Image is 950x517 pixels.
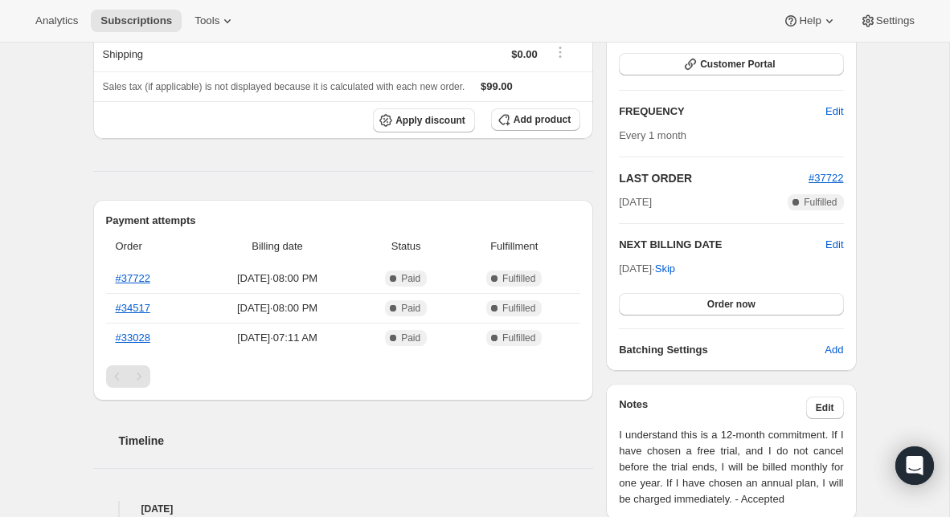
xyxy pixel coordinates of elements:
[401,302,420,315] span: Paid
[93,36,334,71] th: Shipping
[815,337,853,363] button: Add
[809,170,843,186] button: #37722
[373,108,475,132] button: Apply discount
[547,43,573,61] button: Shipping actions
[502,272,535,285] span: Fulfilled
[619,427,843,507] span: I understand this is a 12-month commitment. If I have chosen a free trial, and I do not cancel be...
[481,80,513,92] span: $99.00
[816,401,834,414] span: Edit
[619,53,843,75] button: Customer Portal
[825,237,843,253] button: Edit
[457,238,571,254] span: Fulfillment
[619,263,675,275] span: [DATE] ·
[816,99,853,124] button: Edit
[91,10,182,32] button: Subscriptions
[619,170,809,186] h2: LAST ORDER
[895,446,934,485] div: Open Intercom Messenger
[26,10,88,32] button: Analytics
[619,237,825,253] h2: NEXT BILLING DATE
[619,397,806,419] h3: Notes
[502,332,535,344] span: Fulfilled
[619,293,843,315] button: Order now
[395,114,465,127] span: Apply discount
[619,342,825,358] h6: Batching Settings
[825,104,843,120] span: Edit
[106,365,581,388] nav: Pagination
[195,14,219,27] span: Tools
[200,300,354,316] span: [DATE] · 08:00 PM
[804,196,837,209] span: Fulfilled
[773,10,846,32] button: Help
[825,342,843,358] span: Add
[401,332,420,344] span: Paid
[514,113,571,126] span: Add product
[619,194,652,210] span: [DATE]
[707,298,755,311] span: Order now
[185,10,245,32] button: Tools
[116,302,150,314] a: #34517
[200,330,354,346] span: [DATE] · 07:11 AM
[511,48,538,60] span: $0.00
[119,433,594,449] h2: Timeline
[200,238,354,254] span: Billing date
[491,108,580,131] button: Add product
[799,14,821,27] span: Help
[700,58,775,71] span: Customer Portal
[100,14,172,27] span: Subscriptions
[116,272,150,284] a: #37722
[806,397,844,419] button: Edit
[619,104,825,120] h2: FREQUENCY
[103,81,465,92] span: Sales tax (if applicable) is not displayed because it is calculated with each new order.
[502,302,535,315] span: Fulfilled
[106,213,581,229] h2: Payment attempts
[850,10,924,32] button: Settings
[106,229,196,264] th: Order
[93,501,594,517] h4: [DATE]
[655,261,675,277] span: Skip
[116,332,150,344] a: #33028
[876,14,915,27] span: Settings
[35,14,78,27] span: Analytics
[200,271,354,287] span: [DATE] · 08:00 PM
[619,129,686,141] span: Every 1 month
[809,172,843,184] a: #37722
[645,256,685,282] button: Skip
[401,272,420,285] span: Paid
[364,238,448,254] span: Status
